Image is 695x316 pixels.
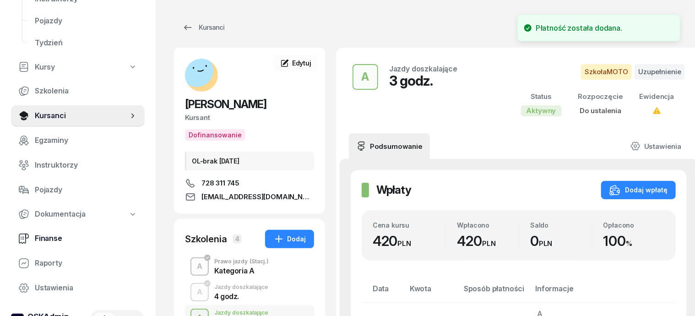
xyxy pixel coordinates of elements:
[539,239,553,248] small: PLN
[11,204,145,225] a: Dokumentacja
[482,239,496,248] small: PLN
[389,65,457,72] div: Jazdy doszkalające
[185,152,314,170] div: OL-brak [DATE]
[457,221,519,229] div: Wpłacono
[185,254,314,279] button: APrawo jazdy(Stacj.)Kategoria A
[214,293,268,300] div: 4 godz.
[35,184,137,196] span: Pojazdy
[11,252,145,274] a: Raporty
[174,18,233,37] a: Kursanci
[353,64,378,90] button: A
[35,159,137,171] span: Instruktorzy
[35,61,55,73] span: Kursy
[35,135,137,147] span: Egzaminy
[35,208,86,220] span: Dokumentacja
[358,68,373,86] div: A
[521,91,562,103] div: Status
[214,284,268,290] div: Jazdy doszkalające
[185,279,314,305] button: AJazdy doszkalające4 godz.
[214,267,269,274] div: Kategoria A
[457,233,519,250] div: 420
[185,233,227,245] div: Szkolenia
[35,233,137,245] span: Finanse
[581,64,685,80] button: SzkołaMOTOUzupełnienie
[11,105,145,127] a: Kursanci
[398,239,412,248] small: PLN
[11,80,145,102] a: Szkolenia
[530,233,592,250] div: 0
[27,32,145,54] a: Tydzień
[185,112,314,124] div: Kursant
[601,181,676,199] button: Dodaj wpłatę
[190,283,209,301] button: A
[185,98,266,111] span: [PERSON_NAME]
[27,10,145,32] a: Pojazdy
[193,284,206,300] div: A
[530,221,592,229] div: Saldo
[185,178,314,189] a: 728 311 745
[233,234,242,244] span: 4
[581,64,632,80] span: SzkołaMOTO
[214,310,268,316] div: Jazdy doszkalające
[35,15,137,27] span: Pojazdy
[185,129,245,141] button: Dofinansowanie
[11,228,145,250] a: Finanse
[11,277,145,299] a: Ustawienia
[373,233,446,250] div: 420
[11,179,145,201] a: Pojazdy
[640,91,674,103] div: Ewidencja
[185,191,314,202] a: [EMAIL_ADDRESS][DOMAIN_NAME]
[578,91,623,103] div: Rozpoczęcie
[193,259,206,274] div: A
[35,37,137,49] span: Tydzień
[35,110,128,122] span: Kursanci
[214,259,269,264] div: Prawo jazdy
[274,55,318,71] a: Edytuj
[376,183,411,197] h2: Wpłaty
[458,283,530,302] th: Sposób płatności
[362,283,404,302] th: Data
[201,191,314,202] span: [EMAIL_ADDRESS][DOMAIN_NAME]
[273,234,306,245] div: Dodaj
[635,64,685,80] span: Uzupełnienie
[265,230,314,248] button: Dodaj
[11,154,145,176] a: Instruktorzy
[603,221,665,229] div: Opłacono
[11,130,145,152] a: Egzaminy
[250,259,269,264] span: (Stacj.)
[603,233,665,250] div: 100
[609,185,668,196] div: Dodaj wpłatę
[182,22,224,33] div: Kursanci
[521,105,562,116] div: Aktywny
[35,282,137,294] span: Ustawienia
[190,257,209,276] button: A
[201,178,239,189] span: 728 311 745
[536,22,622,33] div: Płatność została dodana.
[530,283,607,302] th: Informacje
[35,257,137,269] span: Raporty
[35,85,137,97] span: Szkolenia
[349,133,430,159] a: Podsumowanie
[404,283,458,302] th: Kwota
[373,221,446,229] div: Cena kursu
[11,57,145,78] a: Kursy
[292,59,311,67] span: Edytuj
[580,106,621,115] span: Do ustalenia
[626,239,632,248] small: %
[389,72,457,89] div: 3 godz.
[623,133,689,159] a: Ustawienia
